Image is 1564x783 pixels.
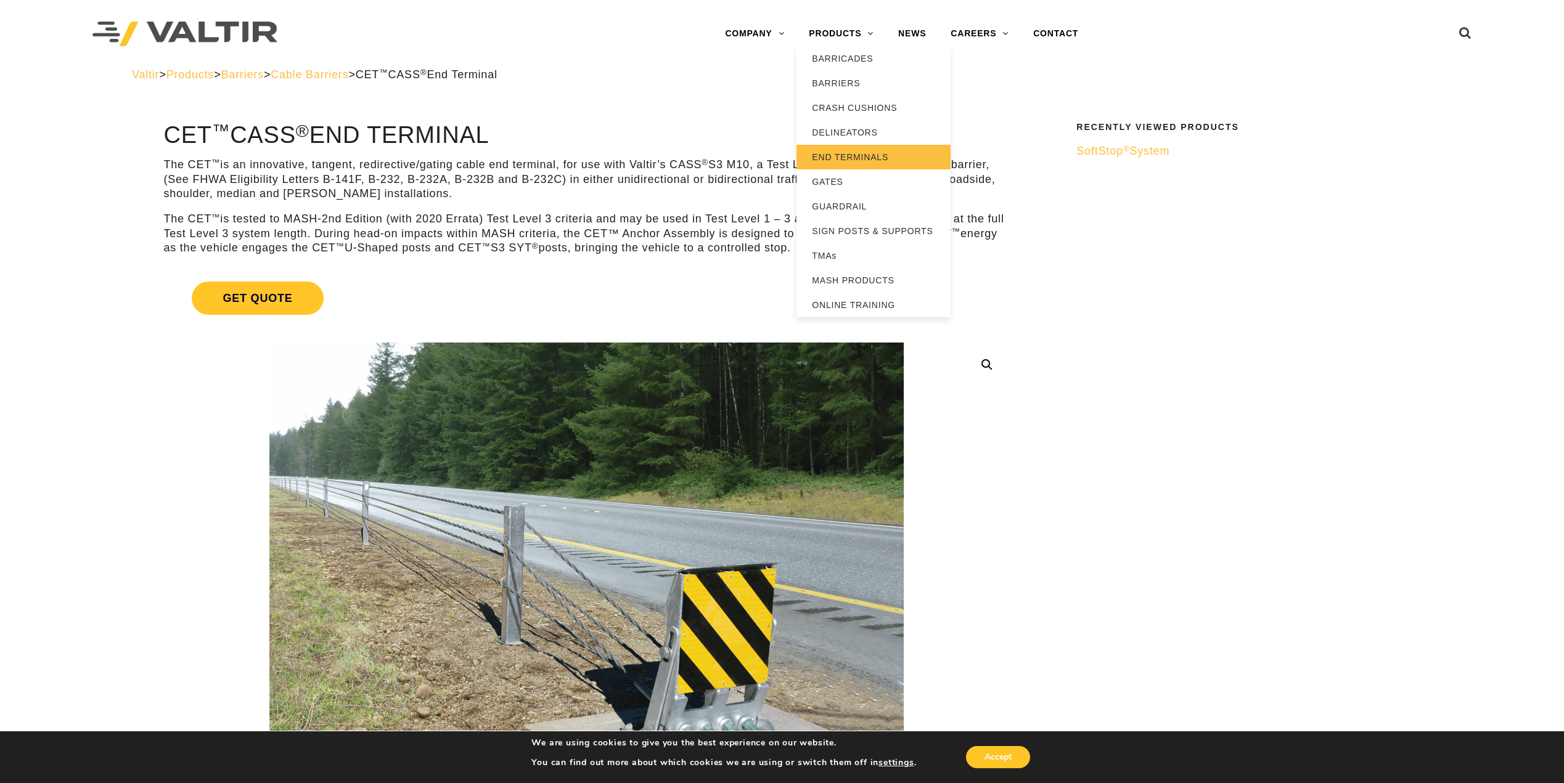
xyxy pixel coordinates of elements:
a: ONLINE TRAINING [796,293,951,317]
a: DELINEATORS [796,120,951,145]
a: SIGN POSTS & SUPPORTS [796,219,951,243]
sup: ™ [379,68,388,77]
sup: ® [702,158,708,167]
a: COMPANY [713,22,796,46]
sup: ™ [211,213,220,222]
a: TMAs [796,243,951,268]
a: END TERMINALS [796,145,951,169]
a: GUARDRAIL [796,194,951,219]
h2: Recently Viewed Products [1076,123,1424,132]
p: We are using cookies to give you the best experience on our website. [531,737,916,749]
a: Cable Barriers [271,68,348,81]
sup: ™ [336,241,345,251]
sup: ™ [482,241,491,251]
a: CAREERS [938,22,1021,46]
a: GATES [796,169,951,194]
a: Get Quote [163,267,1009,330]
sup: ® [1123,144,1130,153]
p: The CET is tested to MASH-2nd Edition (with 2020 Errata) Test Level 3 criteria and may be used in... [163,212,1009,255]
a: MASH PRODUCTS [796,268,951,293]
a: BARRICADES [796,46,951,71]
a: PRODUCTS [796,22,886,46]
sup: ® [420,68,427,77]
a: Barriers [221,68,263,81]
button: Accept [966,746,1030,768]
a: CONTACT [1021,22,1091,46]
a: NEWS [886,22,938,46]
p: The CET is an innovative, tangent, redirective/gating cable end terminal, for use with Valtir’s C... [163,158,1009,201]
h1: CET CASS End Terminal [163,123,1009,148]
a: BARRIERS [796,71,951,95]
button: settings [878,757,914,768]
span: SoftStop System [1076,145,1169,157]
sup: ® [296,121,309,140]
a: Valtir [132,68,159,81]
span: CET CASS End Terminal [356,68,497,81]
a: CRASH CUSHIONS [796,95,951,120]
sup: ® [532,241,539,251]
a: SoftStop®System [1076,144,1424,158]
img: Valtir [92,22,277,47]
span: Get Quote [192,282,323,315]
sup: ™ [952,227,960,236]
a: Products [166,68,214,81]
sup: ™ [211,158,220,167]
p: You can find out more about which cookies we are using or switch them off in . [531,757,916,768]
div: > > > > [132,68,1432,82]
sup: ™ [212,121,230,140]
